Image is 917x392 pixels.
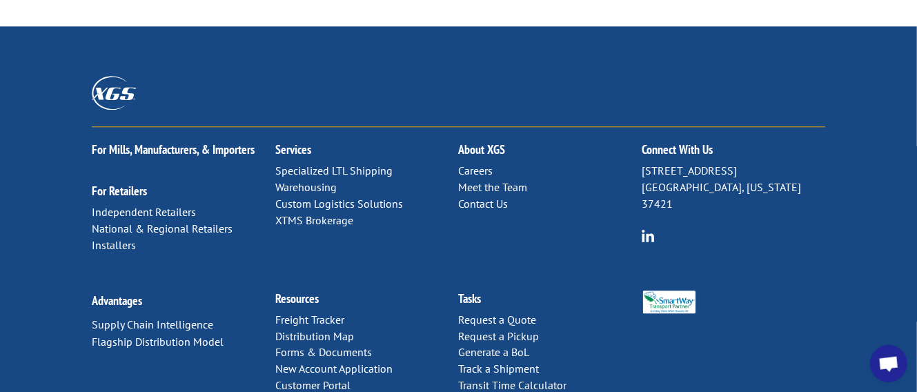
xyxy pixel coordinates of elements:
a: Request a Quote [459,313,537,327]
a: Specialized LTL Shipping [275,164,393,178]
a: Services [275,142,311,158]
a: New Account Application [275,362,393,376]
a: Open chat [870,345,907,382]
a: Installers [92,239,136,253]
img: group-6 [642,230,655,243]
a: Contact Us [459,197,509,211]
a: Warehousing [275,181,337,195]
a: Resources [275,291,319,307]
a: National & Regional Retailers [92,222,233,236]
a: Advantages [92,293,142,309]
p: [STREET_ADDRESS] [GEOGRAPHIC_DATA], [US_STATE] 37421 [642,164,825,213]
a: Meet the Team [459,181,528,195]
a: Request a Pickup [459,330,540,344]
a: Track a Shipment [459,362,540,376]
a: Flagship Distribution Model [92,335,224,349]
a: Freight Tracker [275,313,344,327]
a: XTMS Brokerage [275,214,353,228]
a: Independent Retailers [92,206,196,219]
a: About XGS [459,142,506,158]
img: XGS_Logos_ALL_2024_All_White [92,77,136,110]
a: Distribution Map [275,330,354,344]
a: Supply Chain Intelligence [92,318,213,332]
a: Custom Logistics Solutions [275,197,403,211]
h2: Tasks [459,293,642,313]
a: Generate a BoL [459,346,530,360]
a: For Retailers [92,184,147,199]
a: Forms & Documents [275,346,372,360]
h2: Connect With Us [642,144,825,164]
a: For Mills, Manufacturers, & Importers [92,142,255,158]
img: Smartway_Logo [642,291,697,314]
a: Careers [459,164,493,178]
